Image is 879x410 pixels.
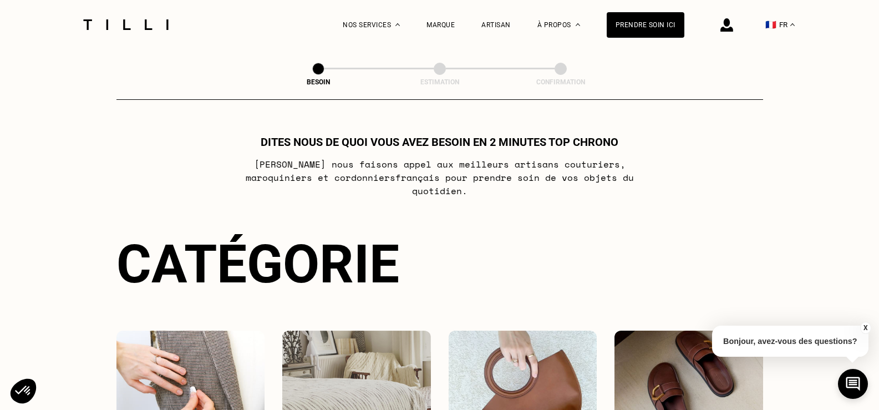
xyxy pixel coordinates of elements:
[261,135,618,149] h1: Dites nous de quoi vous avez besoin en 2 minutes top chrono
[720,18,733,32] img: icône connexion
[384,78,495,86] div: Estimation
[426,21,455,29] a: Marque
[860,322,871,334] button: X
[116,233,763,295] div: Catégorie
[505,78,616,86] div: Confirmation
[481,21,511,29] a: Artisan
[79,19,172,30] img: Logo du service de couturière Tilli
[790,23,795,26] img: menu déroulant
[607,12,684,38] a: Prendre soin ici
[765,19,776,30] span: 🇫🇷
[712,326,868,357] p: Bonjour, avez-vous des questions?
[576,23,580,26] img: Menu déroulant à propos
[220,158,659,198] p: [PERSON_NAME] nous faisons appel aux meilleurs artisans couturiers , maroquiniers et cordonniers ...
[395,23,400,26] img: Menu déroulant
[263,78,374,86] div: Besoin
